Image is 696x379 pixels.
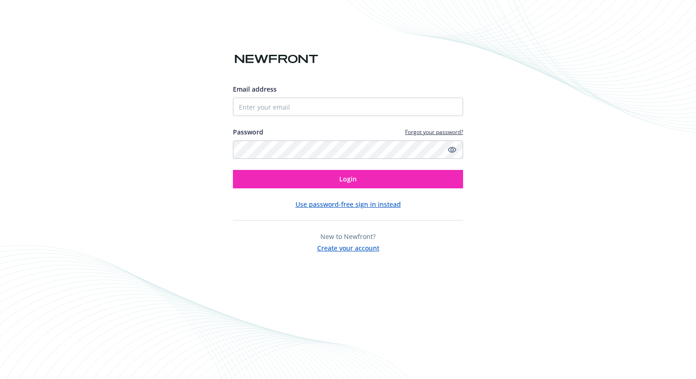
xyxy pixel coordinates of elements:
[339,175,357,183] span: Login
[233,140,463,159] input: Enter your password
[233,98,463,116] input: Enter your email
[447,144,458,155] a: Show password
[320,232,376,241] span: New to Newfront?
[233,51,320,67] img: Newfront logo
[233,127,263,137] label: Password
[233,170,463,188] button: Login
[317,241,379,253] button: Create your account
[405,128,463,136] a: Forgot your password?
[296,199,401,209] button: Use password-free sign in instead
[233,85,277,93] span: Email address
